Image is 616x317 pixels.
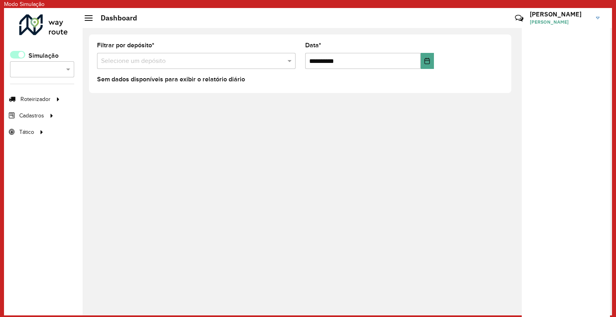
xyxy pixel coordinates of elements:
[4,124,46,140] a: Tático
[19,128,34,136] span: Tático
[4,107,56,123] a: Cadastros
[20,95,51,103] span: Roteirizador
[97,40,154,50] label: Filtrar por depósito
[305,40,321,50] label: Data
[421,53,434,69] button: Choose Date
[10,61,74,77] ng-select: Selecione um cenário
[530,18,590,26] span: [PERSON_NAME]
[511,10,528,27] a: Contato Rápido
[93,14,137,22] h2: Dashboard
[19,111,44,120] span: Cadastros
[97,75,245,84] label: Sem dados disponíveis para exibir o relatório diário
[530,10,590,18] h3: [PERSON_NAME]
[28,51,59,61] label: Simulação
[530,8,606,28] a: [PERSON_NAME][PERSON_NAME]
[4,91,63,107] a: Roteirizador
